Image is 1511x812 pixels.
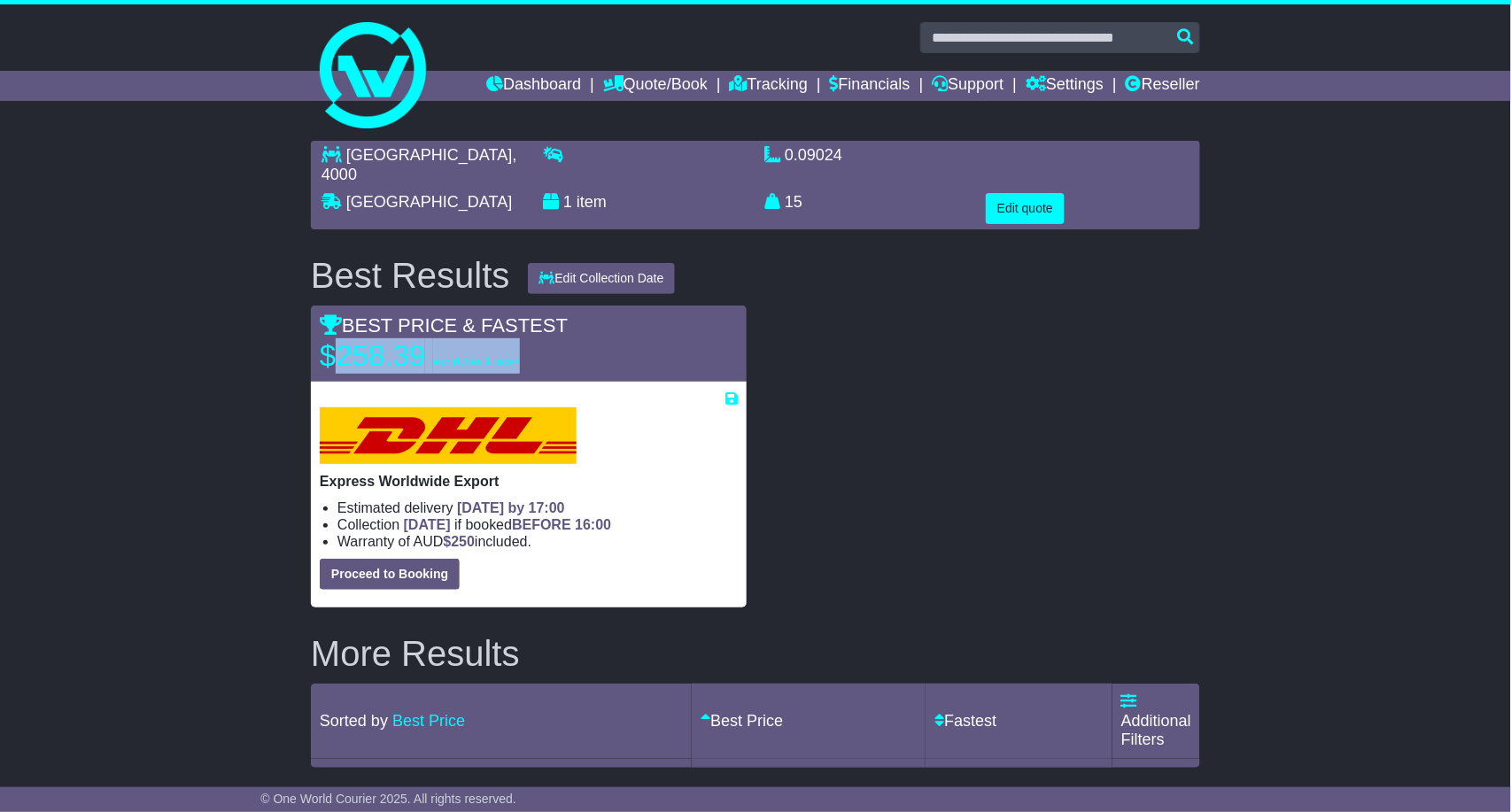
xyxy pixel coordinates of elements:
img: DHL: Express Worldwide Export [320,407,577,464]
li: Estimated delivery [337,499,738,516]
span: BEST PRICE & FASTEST [320,314,568,336]
a: Support [932,71,1003,101]
span: Sorted by [320,712,388,730]
span: 15 [785,193,802,211]
span: © One World Courier 2025. All rights reserved. [260,792,516,806]
p: Express Worldwide Export [320,473,738,490]
a: Dashboard [486,71,581,101]
a: Best Price [392,712,465,730]
span: [GEOGRAPHIC_DATA] [346,193,512,211]
a: Quote/Book [603,71,708,101]
span: BEFORE [512,517,571,532]
a: Financials [830,71,910,101]
button: Proceed to Booking [320,559,460,590]
h2: More Results [311,634,1200,673]
span: 16:00 [575,517,611,532]
button: Edit Collection Date [528,263,676,294]
a: Best Price [701,712,783,730]
button: Edit quote [986,193,1065,224]
span: , 4000 [322,146,516,183]
a: Additional Filters [1121,692,1191,748]
a: Fastest [934,712,996,730]
span: [GEOGRAPHIC_DATA] [346,146,512,164]
span: [DATE] [404,517,451,532]
span: exc duties & taxes [433,356,519,368]
span: 250 [451,534,475,549]
li: Collection [337,516,738,533]
span: [DATE] by 17:00 [457,500,565,515]
span: $ [443,534,475,549]
li: Warranty of AUD included. [337,533,738,550]
p: $258.39 [320,338,541,374]
span: 0.09024 [785,146,842,164]
span: item [577,193,607,211]
a: Reseller [1126,71,1200,101]
a: Tracking [730,71,808,101]
div: Best Results [302,256,519,295]
span: 1 [563,193,572,211]
a: Settings [1026,71,1104,101]
span: if booked [404,517,611,532]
